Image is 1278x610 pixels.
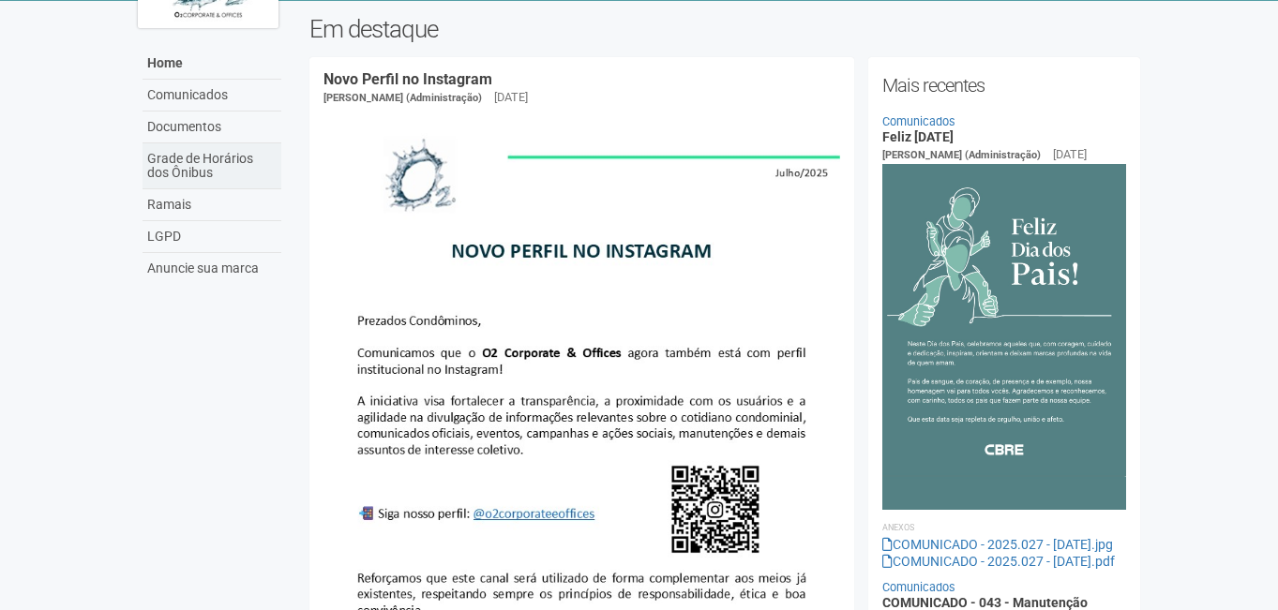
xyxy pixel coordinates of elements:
[143,80,281,112] a: Comunicados
[882,71,1127,99] h2: Mais recentes
[882,114,955,128] a: Comunicados
[494,89,528,106] div: [DATE]
[882,519,1127,536] li: Anexos
[882,554,1115,569] a: COMUNICADO - 2025.027 - [DATE].pdf
[143,189,281,221] a: Ramais
[882,580,955,594] a: Comunicados
[143,221,281,253] a: LGPD
[323,92,482,104] span: [PERSON_NAME] (Administração)
[323,70,492,88] a: Novo Perfil no Instagram
[143,253,281,284] a: Anuncie sua marca
[143,112,281,143] a: Documentos
[1053,146,1087,163] div: [DATE]
[143,48,281,80] a: Home
[882,164,1127,510] img: COMUNICADO%20-%202025.027%20-%20Dia%20dos%20Pais.jpg
[882,149,1041,161] span: [PERSON_NAME] (Administração)
[309,15,1141,43] h2: Em destaque
[882,129,954,144] a: Feliz [DATE]
[882,537,1113,552] a: COMUNICADO - 2025.027 - [DATE].jpg
[143,143,281,189] a: Grade de Horários dos Ônibus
